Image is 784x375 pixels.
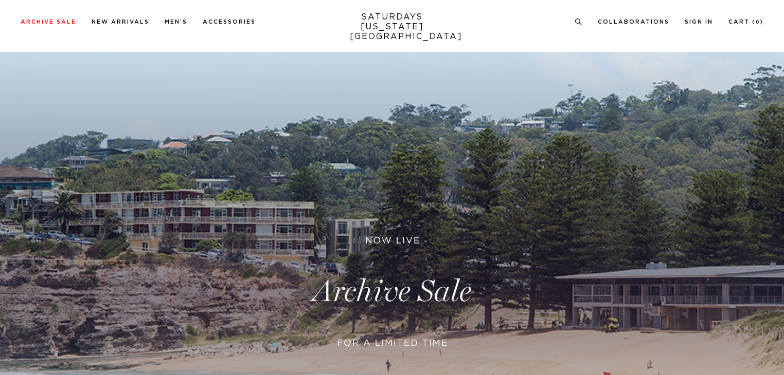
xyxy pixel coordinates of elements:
a: SATURDAYS[US_STATE][GEOGRAPHIC_DATA] [350,12,435,42]
a: Accessories [203,19,256,25]
a: Men's [165,19,187,25]
a: Cart (0) [728,19,763,25]
a: Collaborations [598,19,669,25]
a: Sign In [685,19,713,25]
a: Archive Sale [21,19,76,25]
small: 0 [756,20,760,25]
a: New Arrivals [92,19,149,25]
